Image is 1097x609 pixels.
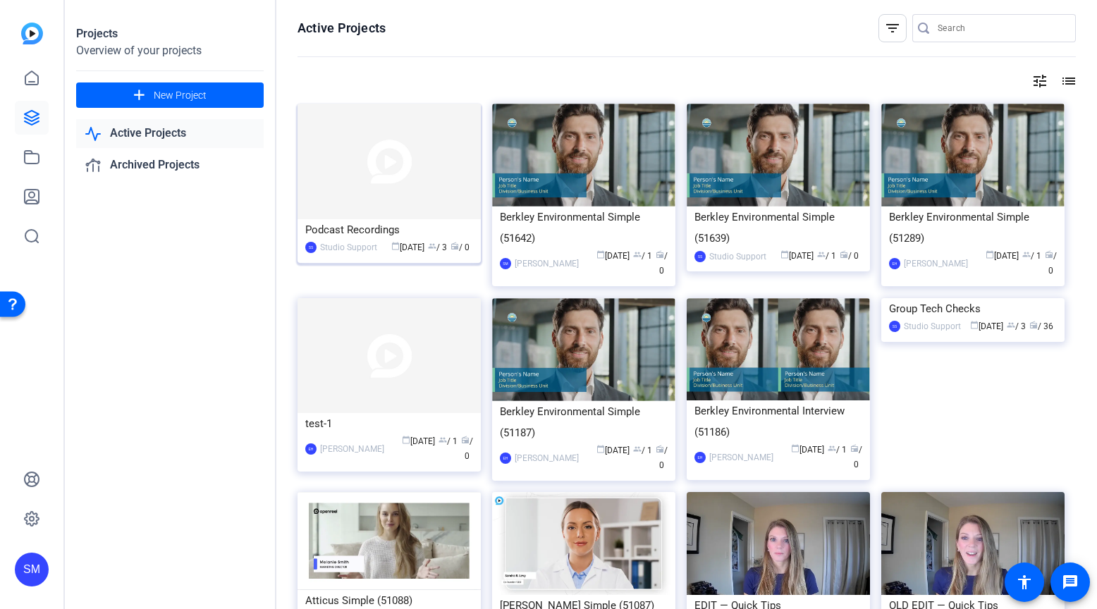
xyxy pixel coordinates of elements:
[596,250,605,259] span: calendar_today
[656,445,668,470] span: / 0
[1016,574,1033,591] mat-icon: accessibility
[1045,250,1053,259] span: radio
[391,242,400,250] span: calendar_today
[305,413,473,434] div: test-1
[428,242,447,252] span: / 3
[694,251,706,262] div: SS
[986,251,1019,261] span: [DATE]
[970,321,1003,331] span: [DATE]
[840,250,848,259] span: radio
[791,444,799,453] span: calendar_today
[633,251,652,261] span: / 1
[633,445,642,453] span: group
[1031,73,1048,90] mat-icon: tune
[938,20,1065,37] input: Search
[1007,321,1026,331] span: / 3
[461,436,470,444] span: radio
[633,445,652,455] span: / 1
[500,258,511,269] div: SM
[1045,251,1057,276] span: / 0
[76,42,264,59] div: Overview of your projects
[904,257,968,271] div: [PERSON_NAME]
[780,251,814,261] span: [DATE]
[305,443,317,455] div: EH
[320,240,377,254] div: Studio Support
[76,119,264,148] a: Active Projects
[656,445,664,453] span: radio
[15,553,49,586] div: SM
[1022,251,1041,261] span: / 1
[320,442,384,456] div: [PERSON_NAME]
[439,436,458,446] span: / 1
[1029,321,1038,329] span: radio
[428,242,436,250] span: group
[850,445,862,469] span: / 0
[439,436,447,444] span: group
[1022,250,1031,259] span: group
[515,451,579,465] div: [PERSON_NAME]
[76,25,264,42] div: Projects
[21,23,43,44] img: blue-gradient.svg
[402,436,435,446] span: [DATE]
[500,207,668,249] div: Berkley Environmental Simple (51642)
[780,250,789,259] span: calendar_today
[656,251,668,276] span: / 0
[889,258,900,269] div: EH
[817,251,836,261] span: / 1
[791,445,824,455] span: [DATE]
[970,321,979,329] span: calendar_today
[1029,321,1053,331] span: / 36
[76,151,264,180] a: Archived Projects
[889,321,900,332] div: SS
[76,82,264,108] button: New Project
[709,450,773,465] div: [PERSON_NAME]
[817,250,826,259] span: group
[451,242,470,252] span: / 0
[889,298,1057,319] div: Group Tech Checks
[298,20,386,37] h1: Active Projects
[391,242,424,252] span: [DATE]
[596,251,630,261] span: [DATE]
[709,250,766,264] div: Studio Support
[1062,574,1079,591] mat-icon: message
[402,436,410,444] span: calendar_today
[828,445,847,455] span: / 1
[633,250,642,259] span: group
[596,445,605,453] span: calendar_today
[656,250,664,259] span: radio
[305,219,473,240] div: Podcast Recordings
[889,207,1057,249] div: Berkley Environmental Simple (51289)
[904,319,961,333] div: Studio Support
[694,400,862,443] div: Berkley Environmental Interview (51186)
[1059,73,1076,90] mat-icon: list
[1007,321,1015,329] span: group
[694,452,706,463] div: EH
[828,444,836,453] span: group
[130,87,148,104] mat-icon: add
[500,453,511,464] div: EH
[451,242,459,250] span: radio
[884,20,901,37] mat-icon: filter_list
[305,242,317,253] div: SS
[986,250,994,259] span: calendar_today
[596,445,630,455] span: [DATE]
[850,444,859,453] span: radio
[694,207,862,249] div: Berkley Environmental Simple (51639)
[461,436,473,461] span: / 0
[840,251,859,261] span: / 0
[154,88,207,103] span: New Project
[500,401,668,443] div: Berkley Environmental Simple (51187)
[515,257,579,271] div: [PERSON_NAME]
